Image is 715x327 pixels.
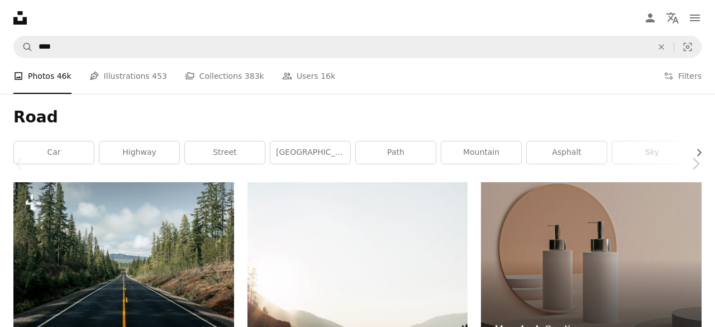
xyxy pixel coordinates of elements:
a: Next [676,110,715,217]
a: Users 16k [282,58,336,94]
a: an empty road surrounded by trees and mountains [13,250,234,260]
button: Visual search [674,36,701,58]
span: 383k [245,70,264,82]
form: Find visuals sitewide [13,36,702,58]
a: Home — Unsplash [13,11,27,25]
a: asphalt [527,141,607,164]
a: path [356,141,436,164]
h1: Road [13,107,702,127]
button: Filters [664,58,702,94]
a: mountain [441,141,521,164]
span: 16k [321,70,335,82]
button: Menu [684,7,706,29]
a: sky [612,141,692,164]
button: Clear [649,36,674,58]
a: street [185,141,265,164]
a: Illustrations 453 [89,58,167,94]
a: [GEOGRAPHIC_DATA] [270,141,350,164]
a: highway [99,141,179,164]
span: 453 [152,70,167,82]
button: Language [661,7,684,29]
a: Log in / Sign up [639,7,661,29]
a: Collections 383k [185,58,264,94]
button: Search Unsplash [14,36,33,58]
a: car [14,141,94,164]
